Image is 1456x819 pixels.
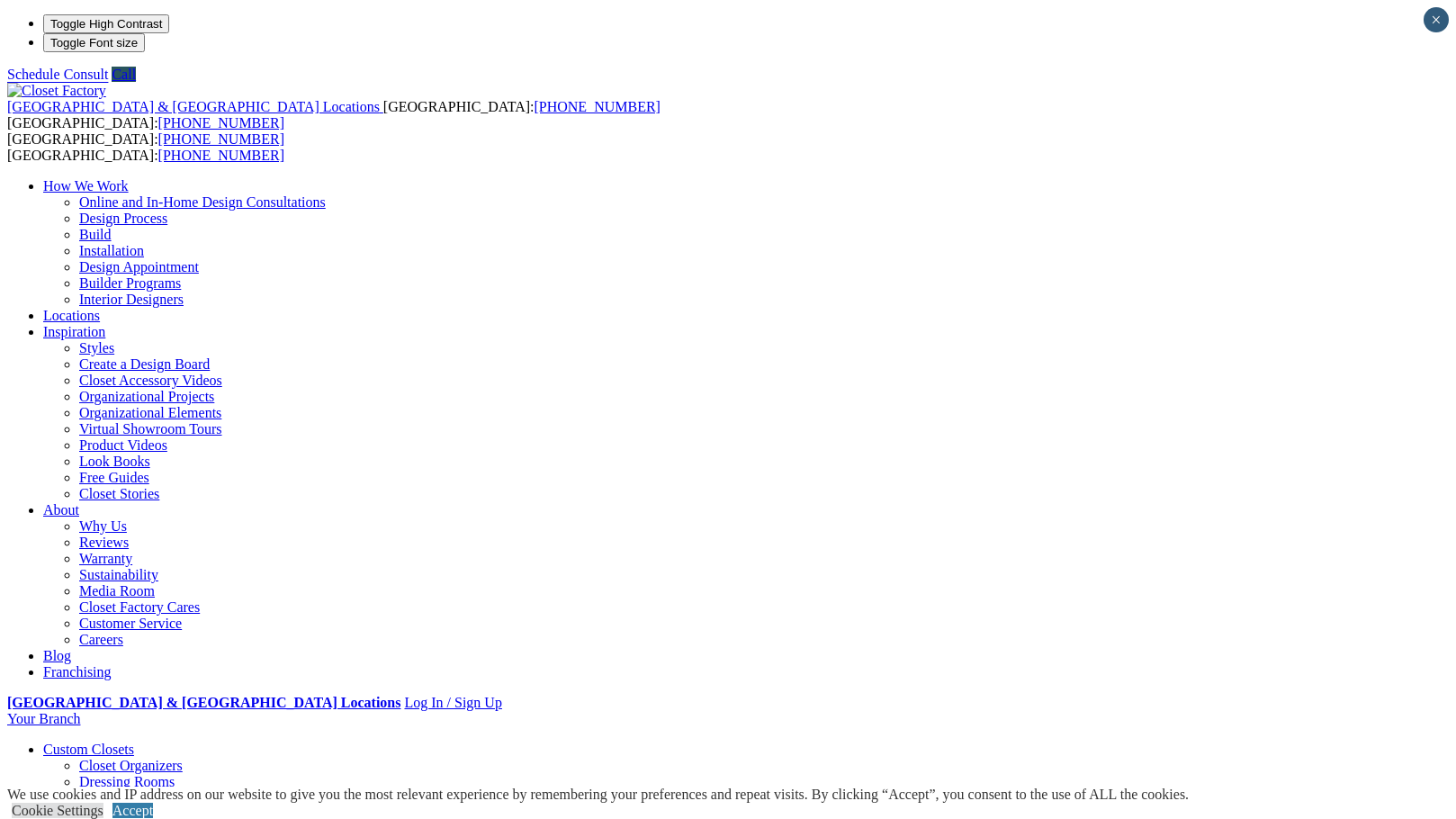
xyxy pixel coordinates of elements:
[79,632,123,647] a: Careers
[79,259,199,274] a: Design Appointment
[7,695,400,710] a: [GEOGRAPHIC_DATA] & [GEOGRAPHIC_DATA] Locations
[112,67,136,82] a: Call
[7,99,383,114] a: [GEOGRAPHIC_DATA] & [GEOGRAPHIC_DATA] Locations
[43,33,145,52] button: Toggle Font size
[158,131,284,147] a: [PHONE_NUMBER]
[158,148,284,163] a: [PHONE_NUMBER]
[79,243,144,258] a: Installation
[50,17,162,31] span: Toggle High Contrast
[112,803,153,818] a: Accept
[79,599,200,615] a: Closet Factory Cares
[79,275,181,291] a: Builder Programs
[43,178,129,193] a: How We Work
[79,292,184,307] a: Interior Designers
[7,83,106,99] img: Closet Factory
[12,803,103,818] a: Cookie Settings
[7,711,80,726] a: Your Branch
[79,194,326,210] a: Online and In-Home Design Consultations
[79,486,159,501] a: Closet Stories
[79,616,182,631] a: Customer Service
[534,99,660,114] a: [PHONE_NUMBER]
[79,405,221,420] a: Organizational Elements
[1424,7,1449,32] button: Close
[79,774,175,789] a: Dressing Rooms
[43,502,79,517] a: About
[158,115,284,130] a: [PHONE_NUMBER]
[43,308,100,323] a: Locations
[79,535,129,550] a: Reviews
[43,648,71,663] a: Blog
[79,356,210,372] a: Create a Design Board
[79,758,183,773] a: Closet Organizers
[50,36,138,49] span: Toggle Font size
[79,470,149,485] a: Free Guides
[79,518,127,534] a: Why Us
[43,324,105,339] a: Inspiration
[7,67,108,82] a: Schedule Consult
[79,389,214,404] a: Organizational Projects
[43,742,134,757] a: Custom Closets
[79,567,158,582] a: Sustainability
[43,14,169,33] button: Toggle High Contrast
[79,437,167,453] a: Product Videos
[79,211,167,226] a: Design Process
[7,99,661,130] span: [GEOGRAPHIC_DATA]: [GEOGRAPHIC_DATA]:
[79,583,155,598] a: Media Room
[79,551,132,566] a: Warranty
[79,340,114,355] a: Styles
[79,227,112,242] a: Build
[79,373,222,388] a: Closet Accessory Videos
[7,787,1189,803] div: We use cookies and IP address on our website to give you the most relevant experience by remember...
[79,421,222,436] a: Virtual Showroom Tours
[43,664,112,679] a: Franchising
[7,99,380,114] span: [GEOGRAPHIC_DATA] & [GEOGRAPHIC_DATA] Locations
[404,695,501,710] a: Log In / Sign Up
[79,454,150,469] a: Look Books
[7,131,284,163] span: [GEOGRAPHIC_DATA]: [GEOGRAPHIC_DATA]:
